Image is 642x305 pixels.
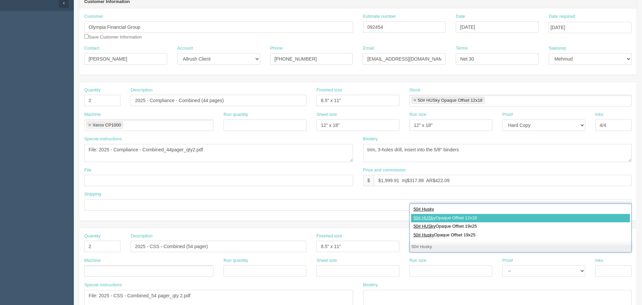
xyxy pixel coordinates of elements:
span: 50# HUSky [413,224,436,229]
div: Opaque Offset 19x25 [411,222,630,231]
span: 50# HUSky [413,215,436,220]
div: Opaque Offset 19x25 [411,231,630,240]
span: 50# Husky [413,232,434,237]
div: Opaque Offset 12x18 [411,214,630,223]
span: 50# Husky [413,207,434,212]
